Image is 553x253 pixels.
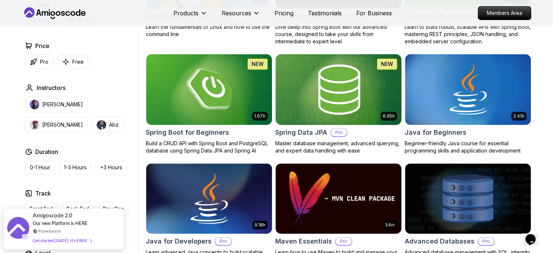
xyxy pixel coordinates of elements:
[37,83,65,92] h2: Instructors
[405,236,474,246] h2: Advanced Databases
[146,23,272,38] p: Learn the fundamentals of Linux and how to use the command line
[222,9,260,23] button: Resources
[272,52,404,126] img: Spring Data JPA card
[146,54,272,125] img: Spring Boot for Beginners card
[33,236,92,245] div: Get started [DATE]. It's FREE
[25,117,88,133] button: instructor img[PERSON_NAME]
[42,121,83,129] p: [PERSON_NAME]
[405,140,531,154] p: Beginner-friendly Java course for essential programming skills and application development
[25,55,53,69] button: Pro
[522,224,546,246] iframe: chat widget
[405,23,531,45] p: Learn to build robust, scalable APIs with Spring Boot, mastering REST principles, JSON handling, ...
[35,147,58,156] h2: Duration
[109,121,119,129] p: Abz
[33,220,88,226] span: Our new Platform is HERE
[42,101,83,108] p: [PERSON_NAME]
[173,9,199,17] p: Products
[308,9,342,17] a: Testimonials
[276,163,401,234] img: Maven Essentials card
[57,55,88,69] button: Free
[97,120,106,130] img: instructor img
[92,117,123,133] button: instructor imgAbz
[30,164,50,171] p: 0-1 Hour
[25,161,55,174] button: 0-1 Hour
[35,41,49,50] h2: Price
[96,161,127,174] button: +3 Hours
[59,161,91,174] button: 1-3 Hours
[146,127,229,138] h2: Spring Boot for Beginners
[336,238,352,245] p: Pro
[331,129,347,136] p: Pro
[252,60,264,68] p: NEW
[62,202,94,216] button: Back End
[405,163,531,234] img: Advanced Databases card
[25,202,57,216] button: Front End
[72,58,84,66] p: Free
[356,9,392,17] a: For Business
[64,164,87,171] p: 1-3 Hours
[30,120,39,130] img: instructor img
[275,140,402,154] p: Master database management, advanced querying, and expert data handling with ease
[254,113,265,119] p: 1.67h
[478,6,531,20] a: Members Area
[98,202,129,216] button: Dev Ops
[275,9,293,17] a: Pricing
[146,140,272,154] p: Build a CRUD API with Spring Boot and PostgreSQL database using Spring Data JPA and Spring AI
[103,205,124,213] p: Dev Ops
[173,9,207,23] button: Products
[146,54,272,154] a: Spring Boot for Beginners card1.67hNEWSpring Boot for BeginnersBuild a CRUD API with Spring Boot ...
[33,211,72,220] span: Amigoscode 2.0
[478,7,531,20] p: Members Area
[478,238,494,245] p: Pro
[255,222,265,228] p: 9.18h
[405,54,531,154] a: Java for Beginners card2.41hJava for BeginnersBeginner-friendly Java course for essential program...
[146,236,212,246] h2: Java for Developers
[405,127,466,138] h2: Java for Beginners
[513,113,524,119] p: 2.41h
[383,113,395,119] p: 6.65h
[7,217,29,241] img: provesource social proof notification image
[275,236,332,246] h2: Maven Essentials
[35,189,51,198] h2: Track
[100,164,122,171] p: +3 Hours
[381,60,393,68] p: NEW
[275,127,327,138] h2: Spring Data JPA
[222,9,251,17] p: Resources
[40,58,48,66] p: Pro
[275,54,402,154] a: Spring Data JPA card6.65hNEWSpring Data JPAProMaster database management, advanced querying, and ...
[385,222,395,228] p: 54m
[30,205,53,213] p: Front End
[275,23,402,45] p: Dive deep into Spring Boot with our advanced course, designed to take your skills from intermedia...
[30,100,39,109] img: instructor img
[38,228,61,234] a: ProveSource
[67,205,89,213] p: Back End
[405,54,531,125] img: Java for Beginners card
[146,163,272,234] img: Java for Developers card
[25,96,88,112] button: instructor img[PERSON_NAME]
[215,238,231,245] p: Pro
